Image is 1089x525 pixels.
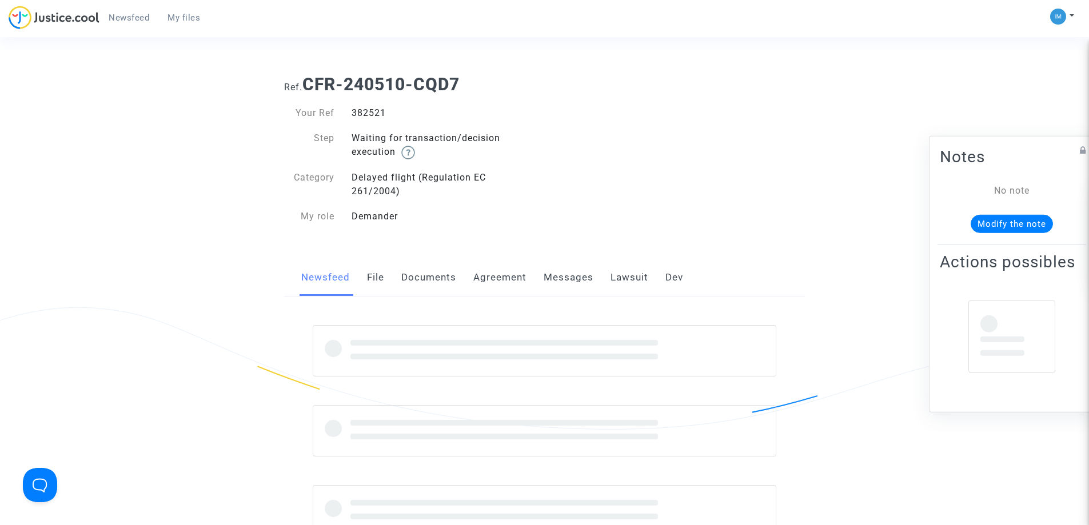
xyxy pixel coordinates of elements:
[473,259,526,296] a: Agreement
[343,210,545,223] div: Demander
[401,146,415,159] img: help.svg
[276,171,343,198] div: Category
[276,131,343,159] div: Step
[343,131,545,159] div: Waiting for transaction/decision execution
[284,82,302,93] span: Ref.
[9,6,99,29] img: jc-logo.svg
[158,9,209,26] a: My files
[276,106,343,120] div: Your Ref
[367,259,384,296] a: File
[343,106,545,120] div: 382521
[302,74,460,94] b: CFR-240510-CQD7
[940,251,1084,271] h2: Actions possibles
[401,259,456,296] a: Documents
[23,468,57,502] iframe: Help Scout Beacon - Open
[971,214,1053,233] button: Modify the note
[109,13,149,23] span: Newsfeed
[940,146,1084,166] h2: Notes
[665,259,683,296] a: Dev
[167,13,200,23] span: My files
[544,259,593,296] a: Messages
[99,9,158,26] a: Newsfeed
[611,259,648,296] a: Lawsuit
[957,183,1067,197] div: No note
[276,210,343,223] div: My role
[301,259,350,296] a: Newsfeed
[1050,9,1066,25] img: a105443982b9e25553e3eed4c9f672e7
[343,171,545,198] div: Delayed flight (Regulation EC 261/2004)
